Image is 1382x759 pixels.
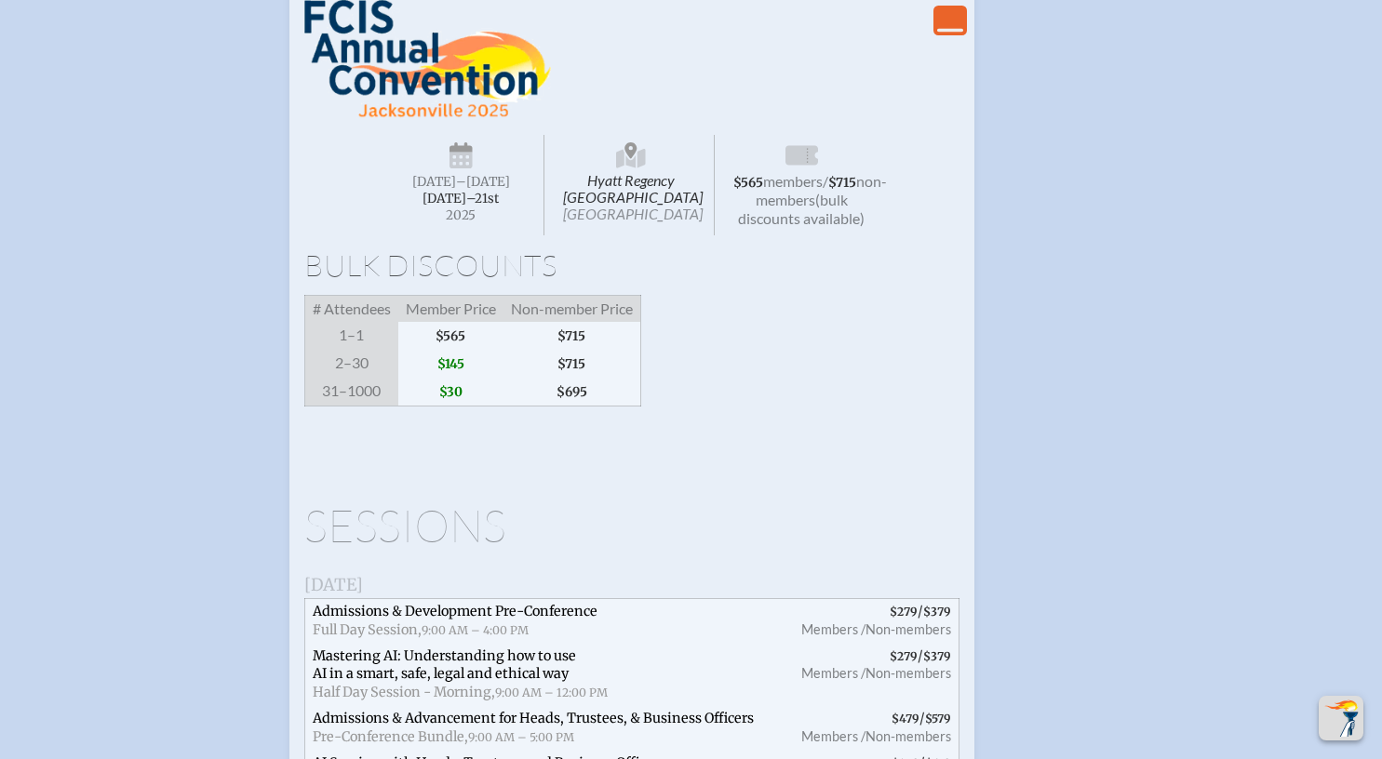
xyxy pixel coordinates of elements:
[1319,696,1363,740] button: Scroll Top
[865,621,951,637] span: Non-members
[304,378,398,406] span: 31–1000
[456,174,510,190] span: –[DATE]
[823,172,828,190] span: /
[780,598,959,643] span: /
[503,350,641,378] span: $715
[495,686,608,699] span: 9:00 AM – 12:00 PM
[398,350,503,378] span: $145
[733,175,763,191] span: $565
[865,728,951,744] span: Non-members
[412,174,456,190] span: [DATE]
[313,603,597,619] span: Admissions & Development Pre-Conference
[780,706,959,751] span: /
[468,730,574,744] span: 9:00 AM – 5:00 PM
[398,322,503,350] span: $565
[394,208,530,222] span: 2025
[398,378,503,406] span: $30
[423,191,499,206] span: [DATE]–⁠21st
[313,647,576,683] span: Mastering AI: Understanding how to use AI in a smart, safe, legal and ethical way
[313,728,468,745] span: Pre-Conference Bundle,
[398,295,503,322] span: Member Price
[304,322,398,350] span: 1–1
[304,503,959,548] h1: Sessions
[304,574,363,595] span: [DATE]
[313,621,422,638] span: Full Day Session,
[801,621,865,637] span: Members /
[304,250,959,280] h1: Bulk Discounts
[503,322,641,350] span: $715
[801,728,865,744] span: Members /
[763,172,823,190] span: members
[304,350,398,378] span: 2–30
[801,665,865,681] span: Members /
[738,191,865,227] span: (bulk discounts available)
[923,649,951,663] span: $379
[503,295,641,322] span: Non-member Price
[1322,699,1360,737] img: To the top
[780,644,959,707] span: /
[865,665,951,681] span: Non-members
[890,605,918,619] span: $279
[892,712,919,726] span: $479
[313,684,495,700] span: Half Day Session - Morning,
[923,605,951,619] span: $379
[313,710,754,726] span: Admissions & Advancement for Heads, Trustees, & Business Officers
[828,175,856,191] span: $715
[304,295,398,322] span: # Attendees
[548,135,715,235] span: Hyatt Regency [GEOGRAPHIC_DATA]
[503,378,641,406] span: $695
[756,172,887,208] span: non-members
[422,623,529,637] span: 9:00 AM – 4:00 PM
[563,205,703,222] span: [GEOGRAPHIC_DATA]
[890,649,918,663] span: $279
[925,712,951,726] span: $579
